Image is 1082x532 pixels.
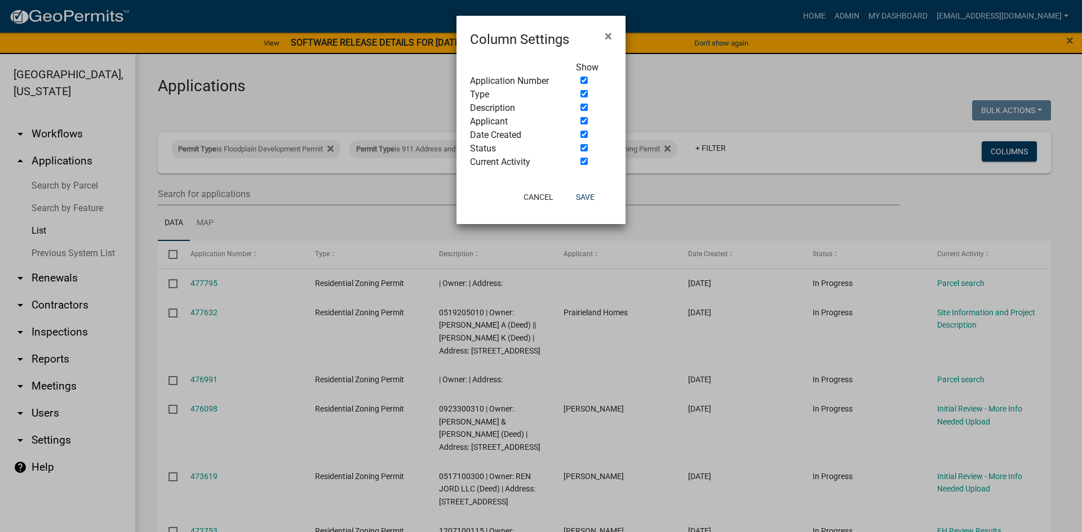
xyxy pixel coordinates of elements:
[462,88,567,101] div: Type
[470,29,569,50] h4: Column Settings
[567,187,604,207] button: Save
[462,115,567,128] div: Applicant
[462,155,567,169] div: Current Activity
[462,74,567,88] div: Application Number
[605,28,612,44] span: ×
[462,128,567,142] div: Date Created
[567,61,620,74] div: Show
[515,187,562,207] button: Cancel
[596,20,621,52] button: Close
[462,142,567,155] div: Status
[462,101,567,115] div: Description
